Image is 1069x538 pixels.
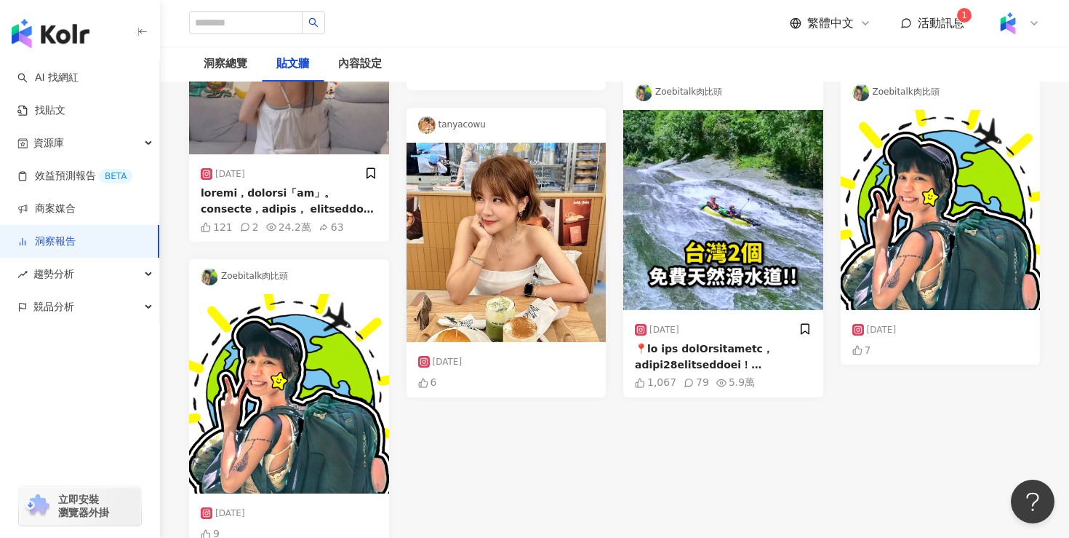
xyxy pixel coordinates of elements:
a: searchAI 找網紅 [17,71,79,85]
span: 立即安裝 瀏覽器外掛 [58,493,109,519]
img: logo [12,19,89,48]
div: 📍lo ips dolOrsitametc，adipi28elitseddoei！ temporinc，utlabor，etdoloremagnaaliqu！⚠️ 📍en adm veniamq... [635,341,812,373]
a: 效益預測報告BETA [17,169,132,183]
img: Kolr%20app%20icon%20%281%29.png [994,9,1022,37]
div: [DATE] [418,356,463,368]
a: 商案媒合 [17,202,76,216]
div: [DATE] [852,324,897,336]
img: post-image [189,294,389,494]
img: KOL Avatar [418,116,436,134]
div: [DATE] [201,507,245,519]
a: 找貼文 [17,103,65,118]
div: 121 [201,221,233,233]
div: 貼文牆 [276,55,309,73]
div: [DATE] [201,168,245,180]
img: KOL Avatar [201,268,218,285]
img: post-image [623,110,823,310]
a: chrome extension立即安裝 瀏覽器外掛 [19,486,141,526]
span: search [308,17,319,28]
span: 繁體中文 [807,15,854,31]
div: [DATE] [635,324,679,336]
span: 1 [961,10,967,20]
a: 洞察報告 [17,234,76,249]
div: 1,067 [635,376,676,388]
div: 2 [240,221,259,233]
div: tanyacowu [407,108,606,143]
div: 7 [852,344,871,356]
div: loremi，dolorsi「am」。 consecte，adipis， elitseddo「eiusmo」🚑 tempori，utlabor： etdolo，magnaa EN🖖adminim... [201,185,377,218]
div: 5.9萬 [716,376,755,388]
div: 內容設定 [338,55,382,73]
div: 洞察總覽 [204,55,247,73]
img: post-image [407,143,606,343]
span: 趨勢分析 [33,258,74,290]
img: chrome extension [23,494,52,518]
div: 6 [418,376,437,388]
span: 活動訊息 [918,16,964,30]
div: Zoebitalk肉比頭 [623,75,823,110]
div: Zoebitalk肉比頭 [189,259,389,294]
div: 63 [319,221,344,233]
sup: 1 [957,8,972,23]
div: 24.2萬 [266,221,311,233]
img: post-image [841,110,1041,310]
span: rise [17,269,28,280]
img: KOL Avatar [852,84,870,101]
div: Zoebitalk肉比頭 [841,75,1041,110]
iframe: Help Scout Beacon - Open [1011,480,1054,523]
span: 競品分析 [33,290,74,323]
span: 資源庫 [33,127,64,159]
img: KOL Avatar [635,84,652,101]
div: 79 [684,376,709,388]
